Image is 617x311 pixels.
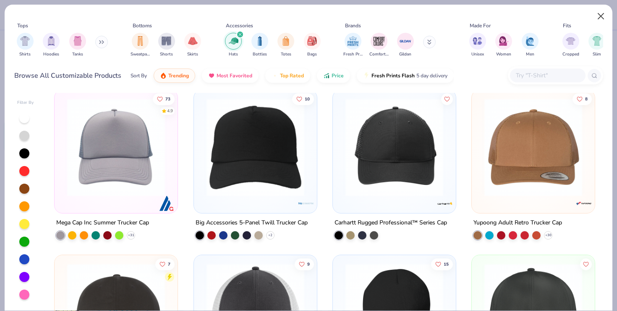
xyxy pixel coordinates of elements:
span: Slim [593,51,601,58]
button: Price [317,69,350,83]
span: Sweatpants [131,51,150,58]
div: Big Accessories 5-Panel Twill Trucker Cap [196,218,308,228]
img: Hoodies Image [47,36,56,46]
button: Like [431,258,453,270]
img: flash.gif [363,72,370,79]
div: filter for Bags [304,33,321,58]
span: Trending [168,72,189,79]
span: 9 [307,262,309,266]
img: Slim Image [592,36,601,46]
button: Most Favorited [202,69,259,83]
img: Skirts Image [188,36,198,46]
span: Hoodies [43,51,59,58]
span: Shorts [160,51,173,58]
div: filter for Slim [588,33,605,58]
div: Accessories [226,22,253,29]
img: 60406f96-e3de-4932-b26a-ae92249af4f1 [480,98,586,196]
span: + 2 [268,233,272,238]
div: filter for Comfort Colors [369,33,389,58]
span: Bags [307,51,317,58]
img: Mega Cap Inc logo [159,195,175,212]
span: Most Favorited [217,72,252,79]
span: 15 [444,262,449,266]
img: Bags Image [307,36,316,46]
button: filter button [522,33,539,58]
img: Big Accessories logo [298,195,314,212]
span: Hats [229,51,238,58]
img: Totes Image [281,36,290,46]
button: Like [580,258,592,270]
span: Skirts [187,51,198,58]
button: Close [593,8,609,24]
img: Bottles Image [255,36,264,46]
button: filter button [343,33,363,58]
div: filter for Tanks [69,33,86,58]
span: Women [496,51,511,58]
div: filter for Shirts [17,33,34,58]
img: Comfort Colors Image [373,35,385,47]
div: Filter By [17,100,34,106]
span: Shirts [19,51,31,58]
div: filter for Hoodies [43,33,60,58]
button: filter button [69,33,86,58]
div: filter for Women [495,33,512,58]
img: most_fav.gif [208,72,215,79]
div: Fits [563,22,571,29]
span: Top Rated [280,72,304,79]
button: Fresh Prints Flash5 day delivery [357,69,454,83]
button: filter button [588,33,605,58]
img: Gildan Image [399,35,412,47]
button: Trending [154,69,195,83]
div: filter for Men [522,33,539,58]
button: Top Rated [265,69,310,83]
span: Cropped [562,51,579,58]
img: Women Image [499,36,509,46]
img: Hats Image [229,36,238,46]
button: Like [441,93,453,105]
button: filter button [43,33,60,58]
div: Sort By [131,72,147,79]
div: filter for Bottles [251,33,268,58]
img: Carhartt logo [437,195,453,212]
span: + 31 [128,233,134,238]
div: filter for Fresh Prints [343,33,363,58]
img: Men Image [525,36,535,46]
span: Unisex [471,51,484,58]
img: Unisex Image [473,36,482,46]
button: Like [573,93,592,105]
div: filter for Skirts [184,33,201,58]
img: e09f65cd-7531-4213-a15e-64e7ffa3f5ca [202,98,308,196]
button: Like [155,258,175,270]
div: Bottoms [133,22,152,29]
button: filter button [369,33,389,58]
div: filter for Totes [277,33,294,58]
img: Sweatpants Image [136,36,145,46]
div: filter for Gildan [397,33,414,58]
button: filter button [225,33,242,58]
button: filter button [184,33,201,58]
span: Price [332,72,344,79]
img: trending.gif [160,72,167,79]
span: Comfort Colors [369,51,389,58]
div: filter for Cropped [562,33,579,58]
span: Fresh Prints [343,51,363,58]
div: filter for Hats [225,33,242,58]
button: filter button [277,33,294,58]
img: befe5c91-405d-450c-a7d8-204f8084045d [341,98,447,196]
img: Tanks Image [73,36,82,46]
div: filter for Shorts [158,33,175,58]
div: Mega Cap Inc Summer Trucker Cap [56,218,149,228]
img: 9e140c90-e119-4704-82d8-5c3fb2806cdf [63,98,169,196]
img: Cropped Image [566,36,575,46]
button: filter button [562,33,579,58]
button: Like [294,258,314,270]
span: 73 [165,97,170,101]
div: Made For [470,22,491,29]
span: 5 day delivery [416,71,447,81]
div: Carhartt Rugged Professional™ Series Cap [335,218,447,228]
span: Totes [281,51,291,58]
img: Fresh Prints Image [347,35,359,47]
button: filter button [17,33,34,58]
img: Yupoong logo [575,195,592,212]
button: Like [153,93,175,105]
